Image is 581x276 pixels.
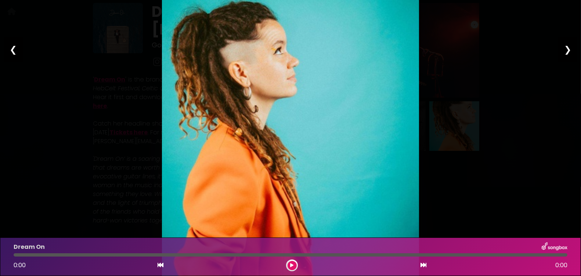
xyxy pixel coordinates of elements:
[14,261,26,269] span: 0:00
[558,37,577,62] div: ❯
[14,243,45,251] p: Dream On
[4,37,23,62] div: ❮
[555,261,567,270] span: 0:00
[542,242,567,252] img: songbox-logo-white.png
